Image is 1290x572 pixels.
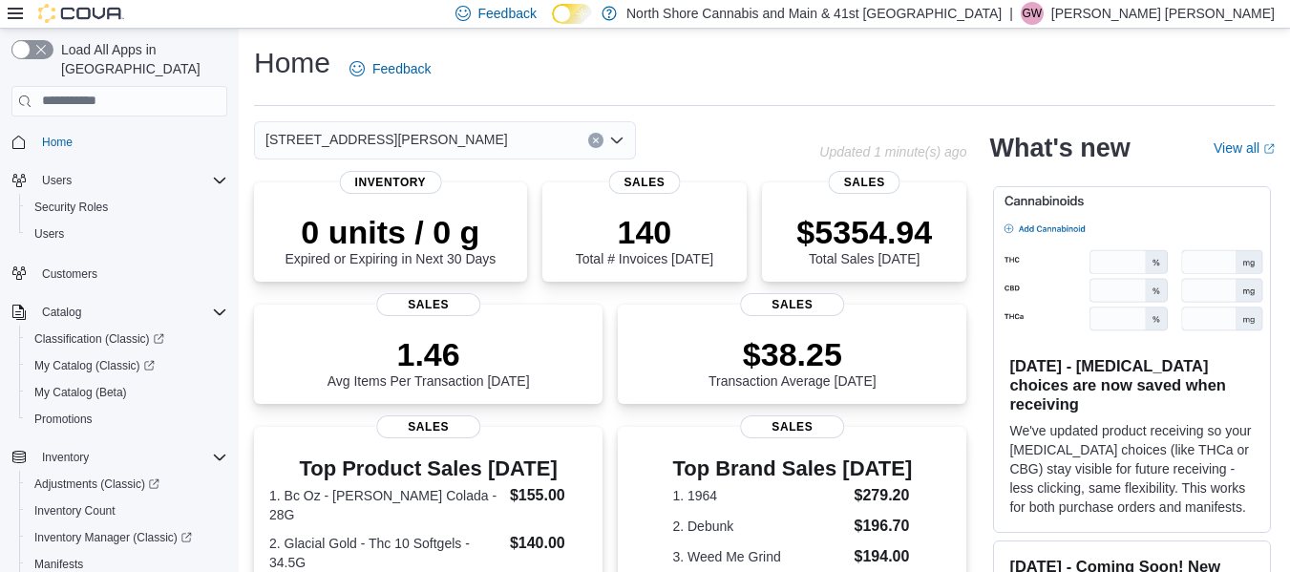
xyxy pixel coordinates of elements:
span: Classification (Classic) [27,328,227,350]
span: Promotions [34,412,93,427]
span: My Catalog (Beta) [27,381,227,404]
div: Avg Items Per Transaction [DATE] [328,335,530,389]
a: Inventory Manager (Classic) [19,524,235,551]
button: Inventory [4,444,235,471]
span: Promotions [27,408,227,431]
button: Promotions [19,406,235,433]
button: My Catalog (Beta) [19,379,235,406]
span: Feedback [372,59,431,78]
span: Sales [376,293,481,316]
h1: Home [254,44,330,82]
a: Home [34,131,80,154]
img: Cova [38,4,124,23]
dt: 2. Glacial Gold - Thc 10 Softgels - 34.5G [269,534,502,572]
dd: $196.70 [855,515,913,538]
a: Classification (Classic) [27,328,172,350]
span: Inventory Count [34,503,116,519]
span: Users [34,226,64,242]
span: Home [34,130,227,154]
span: Users [27,222,227,245]
span: GW [1022,2,1042,25]
a: Inventory Manager (Classic) [27,526,200,549]
span: Sales [740,415,845,438]
dd: $279.20 [855,484,913,507]
dt: 1. 1964 [672,486,846,505]
h3: Top Brand Sales [DATE] [672,457,912,480]
p: North Shore Cannabis and Main & 41st [GEOGRAPHIC_DATA] [626,2,1002,25]
span: Security Roles [27,196,227,219]
a: Adjustments (Classic) [27,473,167,496]
span: My Catalog (Beta) [34,385,127,400]
span: Sales [376,415,481,438]
dd: $155.00 [510,484,587,507]
span: My Catalog (Classic) [27,354,227,377]
p: | [1009,2,1013,25]
a: Security Roles [27,196,116,219]
p: 140 [576,213,713,251]
dt: 3. Weed Me Grind [672,547,846,566]
span: [STREET_ADDRESS][PERSON_NAME] [265,128,508,151]
a: Promotions [27,408,100,431]
span: Customers [34,261,227,285]
p: We've updated product receiving so your [MEDICAL_DATA] choices (like THCa or CBG) stay visible fo... [1009,421,1255,517]
a: My Catalog (Classic) [19,352,235,379]
span: Inventory Manager (Classic) [34,530,192,545]
div: Transaction Average [DATE] [708,335,877,389]
a: Customers [34,263,105,286]
div: Griffin Wright [1021,2,1044,25]
span: Sales [740,293,845,316]
a: Classification (Classic) [19,326,235,352]
p: 1.46 [328,335,530,373]
span: Inventory Count [27,499,227,522]
span: Customers [42,266,97,282]
div: Expired or Expiring in Next 30 Days [285,213,496,266]
button: Open list of options [609,133,624,148]
span: Home [42,135,73,150]
span: Catalog [42,305,81,320]
h3: [DATE] - [MEDICAL_DATA] choices are now saved when receiving [1009,356,1255,413]
span: Feedback [478,4,537,23]
h2: What's new [989,133,1130,163]
button: Clear input [588,133,603,148]
span: My Catalog (Classic) [34,358,155,373]
button: Catalog [4,299,235,326]
p: [PERSON_NAME] [PERSON_NAME] [1051,2,1275,25]
span: Classification (Classic) [34,331,164,347]
h3: Top Product Sales [DATE] [269,457,587,480]
a: My Catalog (Beta) [27,381,135,404]
span: Adjustments (Classic) [34,477,159,492]
span: Users [42,173,72,188]
p: 0 units / 0 g [285,213,496,251]
span: Sales [829,171,900,194]
button: Inventory Count [19,498,235,524]
svg: External link [1263,143,1275,155]
span: Sales [608,171,680,194]
dt: 1. Bc Oz - [PERSON_NAME] Colada - 28G [269,486,502,524]
input: Dark Mode [552,4,592,24]
dd: $194.00 [855,545,913,568]
span: Security Roles [34,200,108,215]
span: Inventory [42,450,89,465]
span: Adjustments (Classic) [27,473,227,496]
a: View allExternal link [1214,140,1275,156]
p: Updated 1 minute(s) ago [819,144,966,159]
span: Users [34,169,227,192]
p: $5354.94 [796,213,932,251]
div: Total Sales [DATE] [796,213,932,266]
p: $38.25 [708,335,877,373]
button: Users [4,167,235,194]
button: Catalog [34,301,89,324]
a: Users [27,222,72,245]
a: Adjustments (Classic) [19,471,235,498]
button: Users [34,169,79,192]
span: Load All Apps in [GEOGRAPHIC_DATA] [53,40,227,78]
button: Inventory [34,446,96,469]
dd: $140.00 [510,532,587,555]
button: Users [19,221,235,247]
div: Total # Invoices [DATE] [576,213,713,266]
a: My Catalog (Classic) [27,354,162,377]
button: Home [4,128,235,156]
a: Feedback [342,50,438,88]
span: Inventory Manager (Classic) [27,526,227,549]
span: Manifests [34,557,83,572]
